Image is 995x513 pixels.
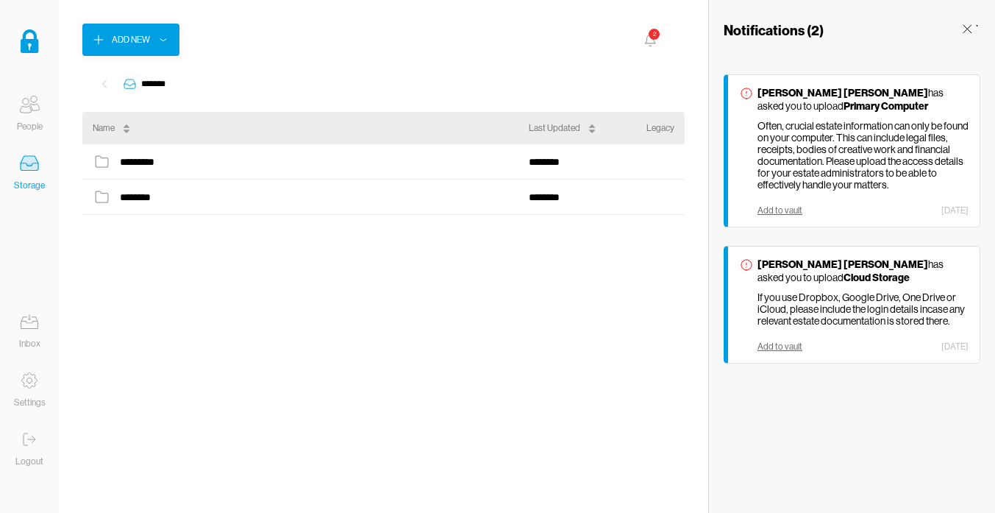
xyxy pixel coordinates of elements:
[844,99,928,113] strong: Primary Computer
[14,395,46,410] div: Settings
[757,291,969,327] p: If you use Dropbox, Google Drive, One Drive or iCloud, please include the login details incase an...
[941,205,969,216] div: [DATE]
[757,120,969,191] p: Often, crucial estate information can only be found on your computer. This can include legal file...
[17,119,43,134] div: People
[757,342,802,352] div: Add to vault
[19,336,40,351] div: Inbox
[757,86,928,99] strong: [PERSON_NAME] [PERSON_NAME]
[646,121,674,135] div: Legacy
[112,32,150,47] div: Add New
[844,271,910,284] strong: Cloud Storage
[724,21,824,39] h3: Notifications ( 2 )
[757,258,969,284] p: has asked you to upload
[757,205,802,216] div: Add to vault
[15,454,43,469] div: Logout
[941,342,969,352] div: [DATE]
[82,24,179,56] button: Add New
[14,178,45,193] div: Storage
[757,86,969,113] p: has asked you to upload
[529,121,580,135] div: Last Updated
[757,258,928,271] strong: [PERSON_NAME] [PERSON_NAME]
[93,121,115,135] div: Name
[649,29,660,40] div: 2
